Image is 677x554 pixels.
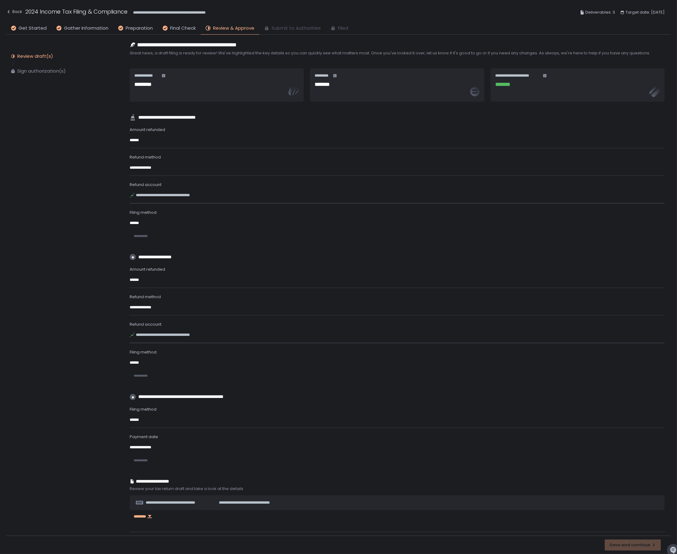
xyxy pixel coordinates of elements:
div: Sign authorization(s) [17,68,66,74]
span: Filing method [130,209,157,215]
h1: 2024 Income Tax Filing & Compliance [25,7,127,16]
span: Filed [338,25,348,32]
span: Get Started [19,25,47,32]
span: Refund account [130,321,161,327]
span: Deliverables: 3 [585,9,615,16]
button: Back [6,7,22,18]
span: Filing method [130,349,157,355]
span: Refund method [130,294,161,300]
span: Review & Approve [213,25,254,32]
span: Amount refunded [130,127,165,133]
span: Review your tax return draft and take a look at the details [130,486,665,492]
span: Target date: [DATE] [625,9,665,16]
span: Great news, a draft filing is ready for review! We've highlighted the key details so you can quic... [130,50,665,56]
span: Preparation [126,25,153,32]
div: Back [6,8,22,15]
span: Refund account [130,182,161,188]
span: Gather Information [64,25,108,32]
span: Amount refunded [130,266,165,272]
span: Filing method [130,406,157,412]
span: Final Check [170,25,196,32]
span: Submit to Authorities [272,25,321,32]
span: Payment date [130,434,158,440]
div: Review draft(s) [17,53,53,59]
span: Refund method [130,154,161,160]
